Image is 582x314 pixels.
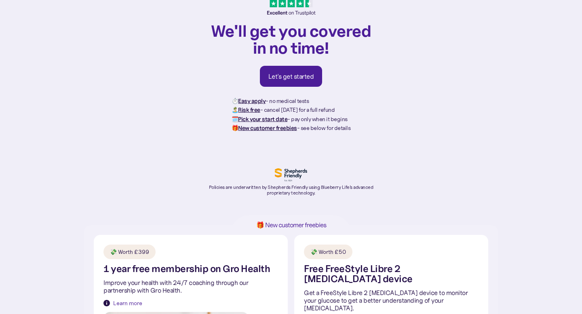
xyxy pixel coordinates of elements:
a: Policies are underwritten by Shepherds Friendly using Blueberry Life’s advanced proprietary techn... [206,168,376,196]
p: Policies are underwritten by Shepherds Friendly using Blueberry Life’s advanced proprietary techn... [206,184,376,196]
a: Let's get started [260,66,323,87]
div: 💸 Worth £50 [310,248,346,256]
p: Improve your health with 24/7 coaching through our partnership with Gro Health. [103,279,278,294]
strong: Easy apply [238,97,266,105]
div: Let's get started [268,72,314,80]
h1: 1 year free membership on Gro Health [103,264,270,274]
p: Get a FreeStyle Libre 2 [MEDICAL_DATA] device to monitor your glucose to get a better understandi... [304,289,479,312]
div: Learn more [113,299,142,307]
strong: Pick your start date [238,115,287,123]
h1: Free FreeStyle Libre 2 [MEDICAL_DATA] device [304,264,479,284]
h1: 🎁 New customer freebies [243,222,339,228]
strong: New customer freebies [238,124,297,132]
p: ⏱️ - no medical tests 🏝️ - cancel [DATE] for a full refund 🗓️ - pay only when it begins 🎁 - see b... [232,96,351,133]
strong: Risk free [238,106,260,113]
a: Learn more [103,299,142,307]
div: 💸 Worth £399 [110,248,149,256]
h1: We'll get you covered in no time! [206,22,376,56]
